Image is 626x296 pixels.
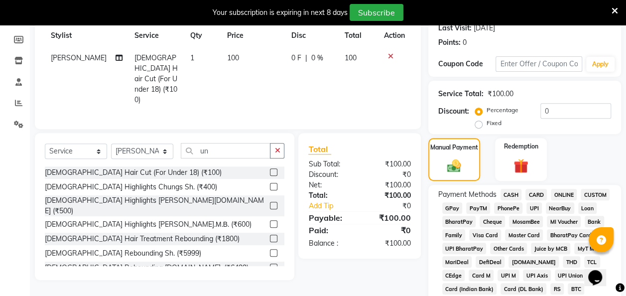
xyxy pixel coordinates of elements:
span: Other Cards [490,243,527,254]
span: BharatPay [442,216,476,227]
span: Juice by MCB [531,243,570,254]
div: ₹100.00 [360,159,418,169]
span: Card M [469,270,494,281]
span: THD [563,256,580,268]
div: ₹100.00 [360,180,418,190]
div: Last Visit: [438,23,472,33]
span: 1 [190,53,194,62]
span: PhonePe [494,202,522,214]
div: ₹100.00 [360,190,418,201]
input: Enter Offer / Coupon Code [496,56,582,72]
div: Sub Total: [301,159,360,169]
span: Payment Methods [438,189,497,200]
span: PayTM [466,202,490,214]
iframe: chat widget [584,256,616,286]
span: UPI Axis [523,270,551,281]
div: Payable: [301,212,360,224]
div: Your subscription is expiring in next 8 days [213,7,348,18]
div: [DATE] [474,23,495,33]
div: [DEMOGRAPHIC_DATA] Hair Treatment Rebounding (₹1800) [45,234,240,244]
div: [DEMOGRAPHIC_DATA] Highlights Chungs Sh. (₹400) [45,182,217,192]
label: Manual Payment [430,143,478,152]
span: Visa Card [469,229,501,241]
th: Disc [285,24,338,47]
div: 0 [463,37,467,48]
div: Discount: [438,106,469,117]
div: ₹0 [360,224,418,236]
span: Card (DL Bank) [501,283,546,295]
span: Cheque [480,216,505,227]
span: [DOMAIN_NAME] [508,256,559,268]
div: [DEMOGRAPHIC_DATA] Hair Cut (For Under 18) (₹100) [45,167,222,178]
div: Points: [438,37,461,48]
span: Family [442,229,466,241]
span: | [305,53,307,63]
div: ₹0 [360,169,418,180]
div: [DEMOGRAPHIC_DATA] Highlights [PERSON_NAME].Μ.Β. (₹600) [45,219,251,230]
span: Master Card [505,229,543,241]
span: CEdge [442,270,465,281]
span: GPay [442,202,463,214]
div: [DEMOGRAPHIC_DATA] Rebounding Sh. (₹5999) [45,248,201,259]
div: ₹0 [370,201,418,211]
span: CASH [501,189,522,200]
div: Service Total: [438,89,484,99]
th: Total [339,24,378,47]
span: Loan [578,202,597,214]
span: NearBuy [546,202,574,214]
div: Coupon Code [438,59,496,69]
span: UPI Union [555,270,586,281]
label: Fixed [487,119,501,128]
div: Balance : [301,238,360,249]
span: MosamBee [509,216,543,227]
span: BTC [568,283,584,295]
span: ONLINE [551,189,577,200]
div: ₹100.00 [360,238,418,249]
img: _gift.svg [509,157,533,175]
span: Bank [585,216,604,227]
button: Subscribe [350,4,403,21]
img: _cash.svg [443,158,465,174]
span: CUSTOM [581,189,610,200]
button: Apply [586,57,615,72]
a: Add Tip [301,201,369,211]
span: [DEMOGRAPHIC_DATA] Hair Cut (For Under 18) (₹100) [134,53,178,104]
span: MyT Money [574,243,609,254]
span: MariDeal [442,256,472,268]
th: Stylist [45,24,128,47]
div: ₹100.00 [360,212,418,224]
span: MI Voucher [547,216,581,227]
span: DefiDeal [476,256,504,268]
label: Redemption [504,142,538,151]
span: CARD [525,189,547,200]
span: 100 [227,53,239,62]
span: [PERSON_NAME] [51,53,107,62]
span: 0 % [311,53,323,63]
div: [DEMOGRAPHIC_DATA] Highlights [PERSON_NAME][DOMAIN_NAME] (₹500) [45,195,266,216]
span: 100 [345,53,357,62]
div: Discount: [301,169,360,180]
span: UPI [526,202,542,214]
div: Total: [301,190,360,201]
span: UPI BharatPay [442,243,487,254]
span: UPI M [498,270,519,281]
span: RS [550,283,564,295]
th: Service [128,24,184,47]
span: 0 F [291,53,301,63]
span: Card (Indian Bank) [442,283,497,295]
th: Qty [184,24,221,47]
input: Search or Scan [181,143,270,158]
label: Percentage [487,106,518,115]
span: BharatPay Card [547,229,595,241]
span: Total [308,144,331,154]
div: ₹100.00 [488,89,513,99]
th: Action [378,24,411,47]
div: [DEMOGRAPHIC_DATA] Rebounding [DOMAIN_NAME]. (₹6499) [45,263,249,273]
div: Net: [301,180,360,190]
th: Price [221,24,285,47]
div: Paid: [301,224,360,236]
